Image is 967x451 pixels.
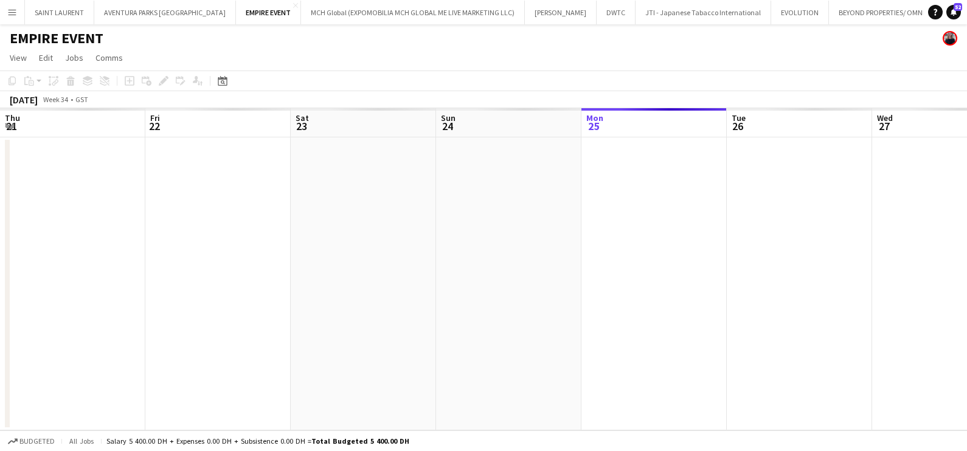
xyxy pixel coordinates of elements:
a: Edit [34,50,58,66]
span: Budgeted [19,437,55,446]
button: EVOLUTION [771,1,829,24]
span: 26 [730,119,746,133]
span: 22 [148,119,160,133]
a: Comms [91,50,128,66]
span: All jobs [67,436,96,446]
span: Total Budgeted 5 400.00 DH [311,436,409,446]
button: AVENTURA PARKS [GEOGRAPHIC_DATA] [94,1,236,24]
span: Thu [5,112,20,123]
button: MCH Global (EXPOMOBILIA MCH GLOBAL ME LIVE MARKETING LLC) [301,1,525,24]
div: [DATE] [10,94,38,106]
button: Budgeted [6,435,57,448]
span: Edit [39,52,53,63]
span: Wed [877,112,893,123]
span: 25 [584,119,603,133]
span: Week 34 [40,95,71,104]
span: Fri [150,112,160,123]
span: Tue [732,112,746,123]
h1: EMPIRE EVENT [10,29,103,47]
button: DWTC [597,1,636,24]
span: Mon [586,112,603,123]
span: Sat [296,112,309,123]
span: 24 [439,119,456,133]
span: 27 [875,119,893,133]
span: Jobs [65,52,83,63]
span: 52 [954,3,962,11]
span: View [10,52,27,63]
button: JTI - Japanese Tabacco International [636,1,771,24]
a: View [5,50,32,66]
button: SAINT LAURENT [25,1,94,24]
div: Salary 5 400.00 DH + Expenses 0.00 DH + Subsistence 0.00 DH = [106,436,409,446]
span: 21 [3,119,20,133]
button: EMPIRE EVENT [236,1,301,24]
a: Jobs [60,50,88,66]
button: [PERSON_NAME] [525,1,597,24]
span: Sun [441,112,456,123]
app-user-avatar: Anastasiia Iemelianova [943,31,957,46]
span: 23 [294,119,309,133]
button: BEYOND PROPERTIES/ OMNIYAT [829,1,946,24]
div: GST [75,95,88,104]
a: 52 [946,5,961,19]
span: Comms [95,52,123,63]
